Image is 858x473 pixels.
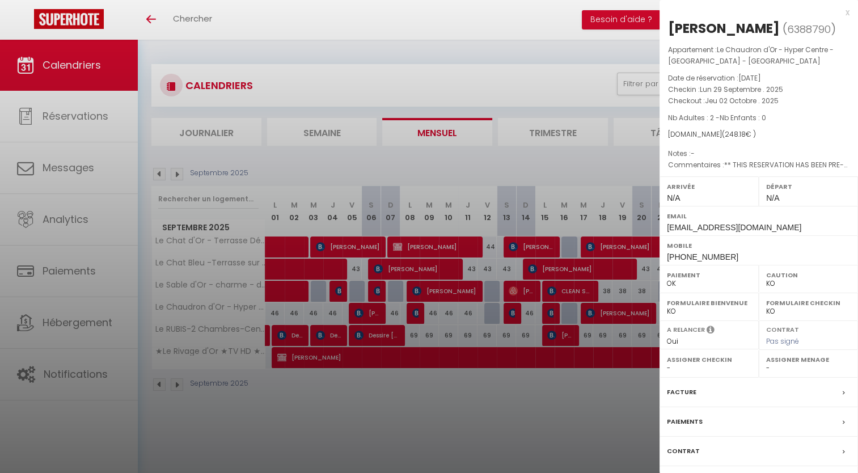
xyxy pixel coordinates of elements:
label: Mobile [667,240,851,251]
p: Checkin : [668,84,849,95]
span: ( ) [783,21,836,37]
span: Jeu 02 Octobre . 2025 [705,96,779,105]
span: N/A [667,193,680,202]
label: Assigner Menage [766,354,851,365]
label: Paiements [667,416,703,428]
label: Formulaire Checkin [766,297,851,309]
span: Nb Adultes : 2 - [668,113,766,123]
label: Contrat [766,325,799,332]
span: N/A [766,193,779,202]
span: [DATE] [738,73,761,83]
p: Checkout : [668,95,849,107]
span: Pas signé [766,336,799,346]
label: Formulaire Bienvenue [667,297,751,309]
label: Départ [766,181,851,192]
div: x [660,6,849,19]
label: Paiement [667,269,751,281]
label: Email [667,210,851,222]
p: Appartement : [668,44,849,67]
label: Facture [667,386,696,398]
span: Nb Enfants : 0 [720,113,766,123]
span: 6388790 [787,22,831,36]
p: Commentaires : [668,159,849,171]
p: Date de réservation : [668,73,849,84]
span: [PHONE_NUMBER] [667,252,738,261]
span: [EMAIL_ADDRESS][DOMAIN_NAME] [667,223,801,232]
label: Assigner Checkin [667,354,751,365]
label: Caution [766,269,851,281]
label: Arrivée [667,181,751,192]
label: Contrat [667,445,700,457]
p: Notes : [668,148,849,159]
div: [DOMAIN_NAME] [668,129,849,140]
i: Sélectionner OUI si vous souhaiter envoyer les séquences de messages post-checkout [707,325,715,337]
span: Lun 29 Septembre . 2025 [700,85,783,94]
span: Le Chaudron d'Or - Hyper Centre - [GEOGRAPHIC_DATA] - [GEOGRAPHIC_DATA] [668,45,834,66]
label: A relancer [667,325,705,335]
span: 248.18 [725,129,746,139]
div: [PERSON_NAME] [668,19,780,37]
span: - [691,149,695,158]
span: ( € ) [722,129,756,139]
